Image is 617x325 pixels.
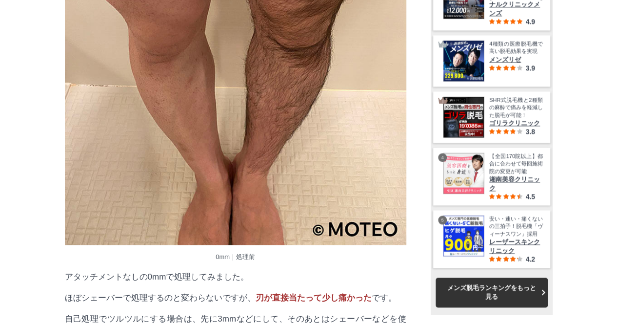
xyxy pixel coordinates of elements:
[489,152,543,175] span: 【全国170院以上】都合に合わせて毎回施術院の変更が可能
[489,238,543,255] span: レーザースキンクリニック
[443,40,543,82] a: オトコの医療脱毛はメンズリゼ 4種類の医療脱毛機で高い脱毛効果を実現 メンズリゼ 3.9
[489,96,543,119] span: SHR式脱毛機と2種類の麻酔で痛みを軽減した脱毛が可能！
[525,18,535,25] span: 4.9
[489,119,543,128] span: ゴリラクリニック
[443,152,543,200] a: 湘南美容クリニック 【全国170院以上】都合に合わせて毎回施術院の変更が可能 湘南美容クリニック 4.5
[443,216,484,256] img: レーザースキンクリニック
[489,175,543,193] span: 湘南美容クリニック
[525,64,535,72] span: 3.9
[525,128,535,135] span: 3.8
[443,153,484,194] img: 湘南美容クリニック
[65,253,406,261] figcaption: 0mm｜処理前
[489,215,543,238] span: 安い・速い・痛くないの三拍子！脱毛機「ヴィーナスワン」採用
[436,278,548,307] a: メンズ脱毛ランキングをもっと見る
[489,55,543,64] span: メンズリゼ
[443,215,543,263] a: レーザースキンクリニック 安い・速い・痛くないの三拍子！脱毛機「ヴィーナスワン」採用 レーザースキンクリニック 4.2
[525,255,535,263] span: 4.2
[443,97,484,137] img: 免田脱毛は男性専門のゴリラ脱毛
[489,40,543,55] span: 4種類の医療脱毛機で高い脱毛効果を実現
[65,292,406,303] p: ほぼシェーバーで処理するのと変わらないですが、 です。
[256,293,372,303] span: 刃が直接当たって少し痛かった
[65,271,406,282] p: アタッチメントなしの0mmで処理してみました。
[443,96,543,138] a: 免田脱毛は男性専門のゴリラ脱毛 SHR式脱毛機と2種類の麻酔で痛みを軽減した脱毛が可能！ ゴリラクリニック 3.8
[525,193,535,200] span: 4.5
[443,41,484,81] img: オトコの医療脱毛はメンズリゼ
